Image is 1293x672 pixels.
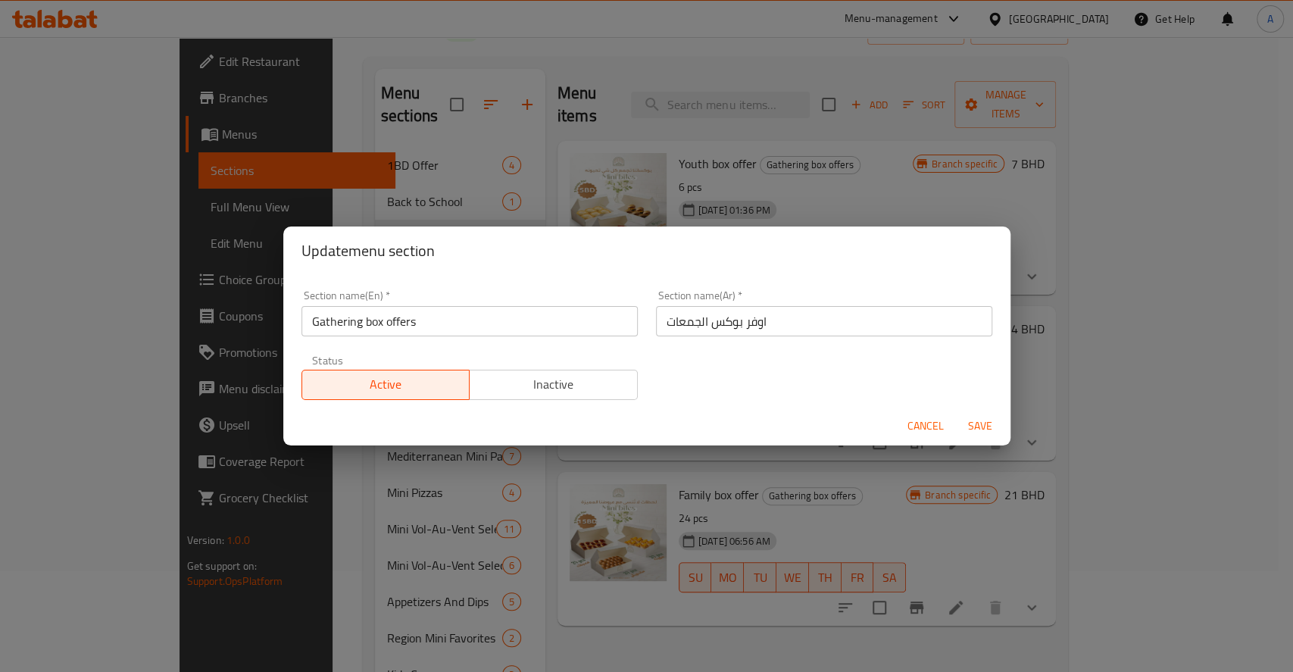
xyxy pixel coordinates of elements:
button: Save [956,412,1004,440]
span: Active [308,374,464,395]
h2: Update menu section [301,239,992,263]
span: Inactive [476,374,632,395]
input: Please enter section name(en) [301,306,638,336]
button: Inactive [469,370,638,400]
button: Active [301,370,470,400]
span: Save [962,417,998,436]
button: Cancel [901,412,950,440]
input: Please enter section name(ar) [656,306,992,336]
span: Cancel [907,417,944,436]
